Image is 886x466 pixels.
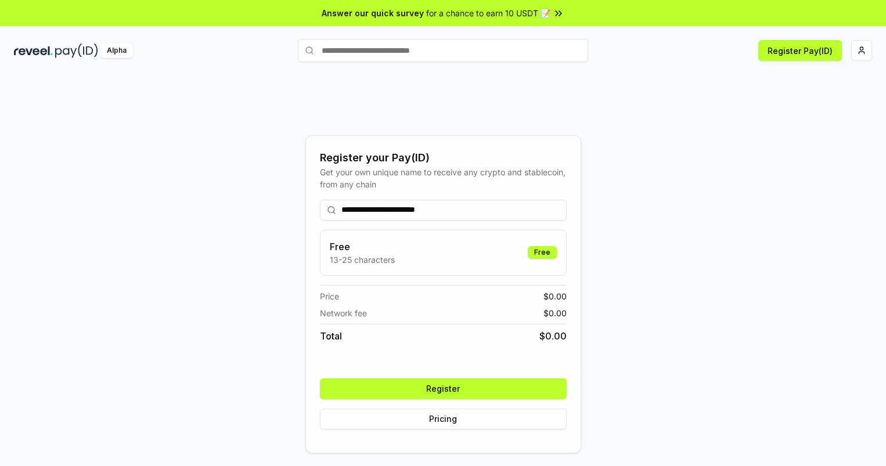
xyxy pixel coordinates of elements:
[543,307,567,319] span: $ 0.00
[100,44,133,58] div: Alpha
[55,44,98,58] img: pay_id
[528,246,557,259] div: Free
[543,290,567,302] span: $ 0.00
[330,240,395,254] h3: Free
[426,7,550,19] span: for a chance to earn 10 USDT 📝
[330,254,395,266] p: 13-25 characters
[320,307,367,319] span: Network fee
[320,329,342,343] span: Total
[14,44,53,58] img: reveel_dark
[320,150,567,166] div: Register your Pay(ID)
[322,7,424,19] span: Answer our quick survey
[758,40,842,61] button: Register Pay(ID)
[320,378,567,399] button: Register
[320,290,339,302] span: Price
[539,329,567,343] span: $ 0.00
[320,166,567,190] div: Get your own unique name to receive any crypto and stablecoin, from any chain
[320,409,567,429] button: Pricing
